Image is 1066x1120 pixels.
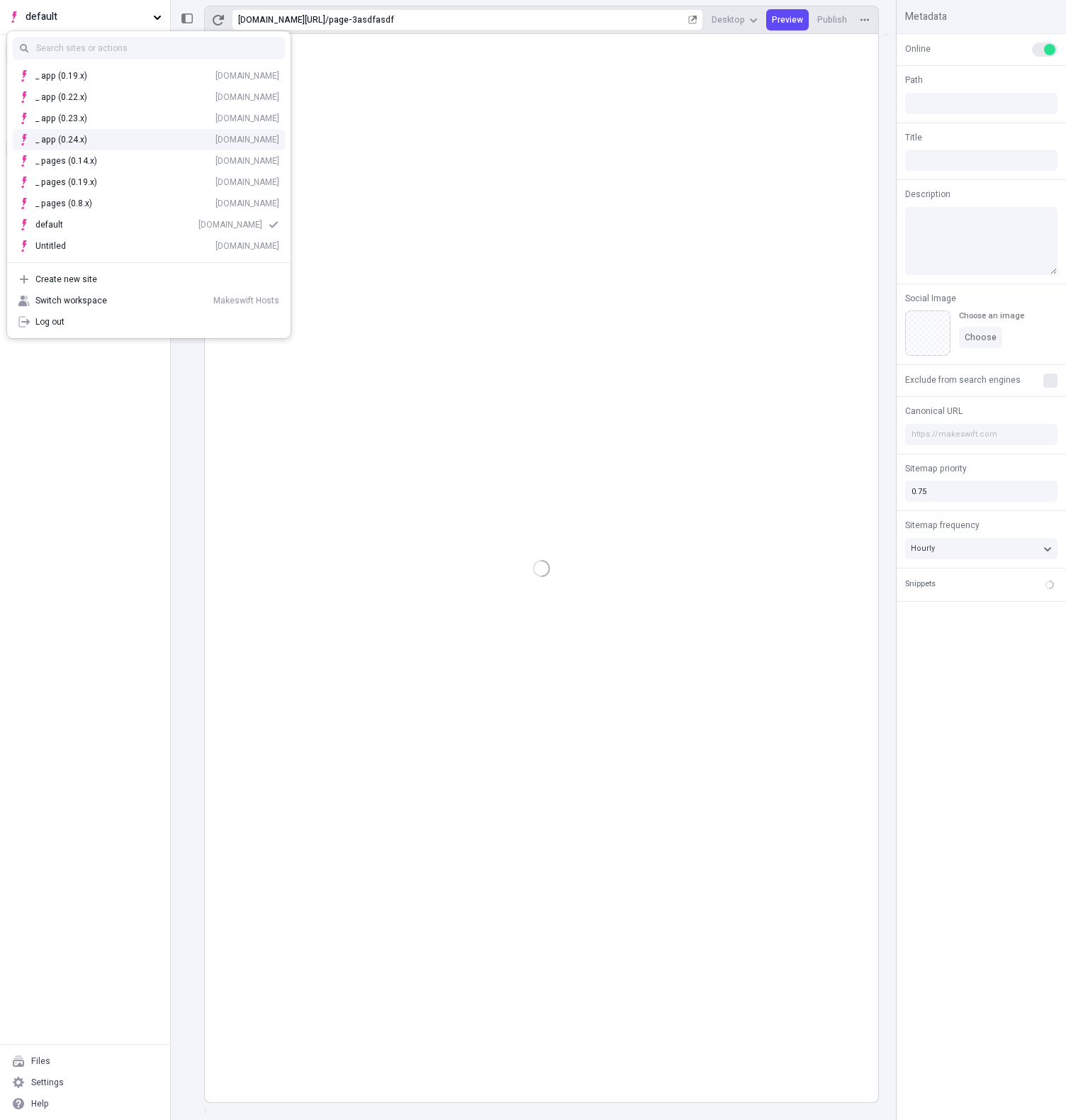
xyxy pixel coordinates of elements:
[198,219,262,230] div: [DOMAIN_NAME]
[905,538,1057,559] button: Hourly
[706,9,763,30] button: Desktop
[35,219,85,230] div: default
[35,91,87,103] div: _ app (0.22.x)
[905,578,936,590] div: Snippets
[905,374,1021,386] span: Exclude from search engines
[812,9,853,30] button: Publish
[31,1098,49,1109] div: Help
[215,91,279,103] div: [DOMAIN_NAME]
[35,113,87,124] div: _ app (0.23.x)
[13,37,285,60] input: Search sites or actions
[905,519,980,532] span: Sitemap frequency
[215,177,279,188] div: [DOMAIN_NAME]
[905,424,1057,445] input: https://makeswift.com
[959,327,1002,348] button: Choose
[325,14,329,26] div: /
[35,155,97,167] div: _ pages (0.14.x)
[905,462,967,475] span: Sitemap priority
[905,74,923,86] span: Path
[905,131,922,144] span: Title
[905,292,956,305] span: Social Image
[965,332,997,343] span: Choose
[215,155,279,167] div: [DOMAIN_NAME]
[26,9,147,25] span: default
[215,134,279,145] div: [DOMAIN_NAME]
[31,1055,50,1067] div: Files
[817,14,847,26] span: Publish
[35,198,92,209] div: _ pages (0.8.x)
[905,43,931,55] span: Online
[911,542,935,554] span: Hourly
[329,14,685,26] div: page-3asdfasdf
[35,70,87,82] div: _ app (0.19.x)
[215,198,279,209] div: [DOMAIN_NAME]
[766,9,809,30] button: Preview
[31,1077,64,1088] div: Settings
[905,405,963,418] span: Canonical URL
[238,14,325,26] div: [URL][DOMAIN_NAME]
[35,240,85,252] div: Untitled
[215,240,279,252] div: [DOMAIN_NAME]
[959,310,1024,321] div: Choose an image
[35,134,87,145] div: _ app (0.24.x)
[905,188,950,201] span: Description
[35,177,97,188] div: _ pages (0.19.x)
[712,14,745,26] span: Desktop
[215,70,279,82] div: [DOMAIN_NAME]
[772,14,803,26] span: Preview
[7,60,291,262] div: Suggestions
[215,113,279,124] div: [DOMAIN_NAME]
